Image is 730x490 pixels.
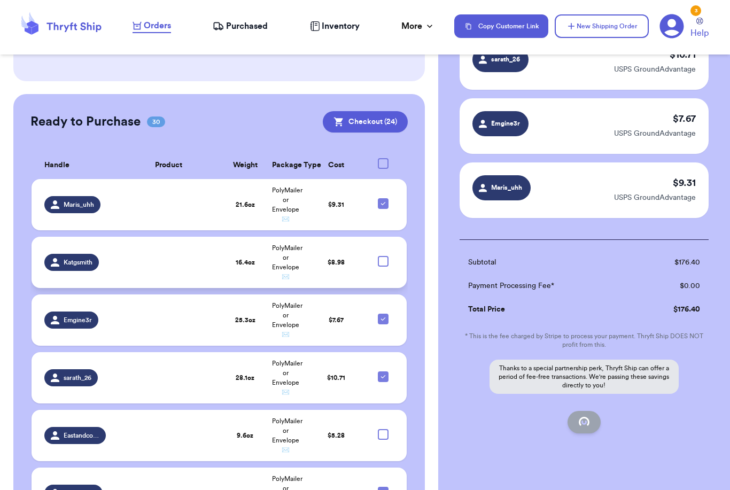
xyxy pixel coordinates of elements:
[673,111,696,126] p: $ 7.67
[237,432,253,439] strong: 9.6 oz
[64,431,99,440] span: Eastandcothrift
[690,27,709,40] span: Help
[226,20,268,33] span: Purchased
[490,183,524,192] span: Maris_uhh
[460,332,709,349] p: * This is the fee charged by Stripe to process your payment. Thryft Ship DOES NOT profit from this.
[460,298,634,321] td: Total Price
[670,47,696,62] p: $ 10.71
[460,251,634,274] td: Subtotal
[64,374,91,382] span: sarath_26
[329,317,344,323] span: $ 7.67
[272,418,302,453] span: PolyMailer or Envelope ✉️
[490,55,522,64] span: sarath_26
[690,18,709,40] a: Help
[144,19,171,32] span: Orders
[490,360,679,394] p: Thanks to a special partnership perk, Thryft Ship can offer a period of fee-free transactions. We...
[236,201,255,208] strong: 21.6 oz
[235,317,255,323] strong: 25.3 oz
[673,175,696,190] p: $ 9.31
[328,201,344,208] span: $ 9.31
[454,14,548,38] button: Copy Customer Link
[64,316,92,324] span: Emgine3r
[634,298,709,321] td: $ 176.40
[272,245,302,280] span: PolyMailer or Envelope ✉️
[614,64,696,75] p: USPS GroundAdvantage
[306,152,366,179] th: Cost
[133,19,171,33] a: Orders
[323,111,408,133] button: Checkout (24)
[236,259,255,266] strong: 16.4 oz
[555,14,649,38] button: New Shipping Order
[272,360,302,395] span: PolyMailer or Envelope ✉️
[328,432,345,439] span: $ 5.28
[266,152,306,179] th: Package Type
[272,187,302,222] span: PolyMailer or Envelope ✉️
[327,375,345,381] span: $ 10.71
[213,20,268,33] a: Purchased
[634,251,709,274] td: $ 176.40
[64,258,92,267] span: Katgsmith
[272,302,302,338] span: PolyMailer or Envelope ✉️
[64,200,94,209] span: Maris_uhh
[322,20,360,33] span: Inventory
[225,152,266,179] th: Weight
[147,116,165,127] span: 30
[614,128,696,139] p: USPS GroundAdvantage
[236,375,254,381] strong: 28.1 oz
[30,113,141,130] h2: Ready to Purchase
[460,274,634,298] td: Payment Processing Fee*
[401,20,435,33] div: More
[490,119,522,128] span: Emgine3r
[634,274,709,298] td: $ 0.00
[310,20,360,33] a: Inventory
[659,14,684,38] a: 3
[328,259,345,266] span: $ 8.98
[690,5,701,16] div: 3
[44,160,69,171] span: Handle
[614,192,696,203] p: USPS GroundAdvantage
[112,152,225,179] th: Product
